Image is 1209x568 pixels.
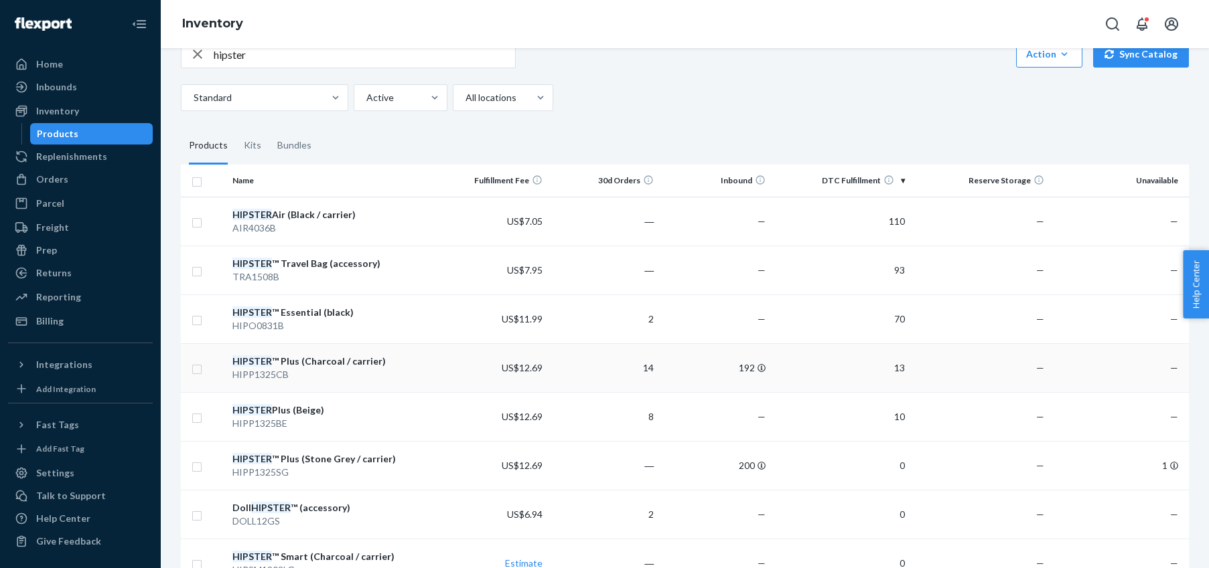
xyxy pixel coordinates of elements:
span: — [758,508,766,520]
a: Inventory [8,100,153,122]
td: 14 [548,343,659,392]
div: Freight [36,221,69,234]
span: US$12.69 [502,460,543,471]
div: Replenishments [36,150,107,163]
a: Inbounds [8,76,153,98]
div: HIPP1325CB [232,368,431,381]
td: 192 [659,343,770,392]
div: Products [189,127,228,165]
input: Active [365,91,366,104]
a: Replenishments [8,146,153,167]
a: Help Center [8,508,153,529]
div: AIR4036B [232,221,431,235]
span: — [1036,215,1044,227]
em: HIPSTER [251,502,291,513]
div: Doll ™ (accessory) [232,501,431,514]
div: Air (Black / carrier) [232,208,431,221]
td: 0 [771,441,910,490]
div: Help Center [36,512,90,525]
a: Returns [8,262,153,284]
span: US$7.05 [507,215,543,227]
th: 30d Orders [548,165,659,197]
a: Parcel [8,193,153,214]
div: ™ Plus (Charcoal / carrier) [232,355,431,368]
span: — [1170,508,1178,520]
span: — [758,215,766,227]
div: Products [37,127,78,140]
div: DOLL12GS [232,514,431,528]
a: Settings [8,462,153,484]
span: — [1170,313,1178,324]
em: HIPSTER [232,306,272,318]
span: — [1036,313,1044,324]
a: Orders [8,169,153,190]
span: — [1036,264,1044,276]
span: — [758,411,766,422]
button: Open notifications [1129,11,1155,37]
td: 10 [771,392,910,441]
div: Talk to Support [36,489,106,502]
td: 1 [1050,441,1189,490]
span: US$6.94 [507,508,543,520]
td: ― [548,246,659,294]
span: US$12.69 [502,362,543,373]
div: ™ Travel Bag (accessory) [232,257,431,270]
em: HIPSTER [232,209,272,220]
td: 93 [771,246,910,294]
td: 13 [771,343,910,392]
a: Billing [8,310,153,332]
td: 2 [548,490,659,539]
em: HIPSTER [232,551,272,562]
a: Talk to Support [8,485,153,506]
div: HIPP1325SG [232,466,431,479]
span: — [758,264,766,276]
a: Reporting [8,286,153,308]
em: HIPSTER [232,404,272,415]
input: Search inventory by name or sku [214,41,515,68]
td: 0 [771,490,910,539]
td: 70 [771,294,910,343]
button: Fast Tags [8,414,153,436]
div: Integrations [36,358,92,371]
div: HIPP1325BE [232,417,431,430]
button: Integrations [8,354,153,375]
div: Kits [244,127,261,165]
div: Plus (Beige) [232,403,431,417]
a: Prep [8,240,153,261]
span: — [1036,362,1044,373]
button: Sync Catalog [1093,41,1189,68]
div: Reporting [36,290,81,304]
a: Inventory [182,16,243,31]
button: Help Center [1183,250,1209,318]
span: US$12.69 [502,411,543,422]
div: Bundles [277,127,311,165]
span: — [1170,264,1178,276]
button: Give Feedback [8,531,153,552]
th: Inbound [659,165,770,197]
div: Orders [36,173,68,186]
td: ― [548,197,659,246]
td: 2 [548,294,659,343]
button: Action [1016,41,1082,68]
span: — [1170,362,1178,373]
a: Home [8,54,153,75]
div: ™ Smart (Charcoal / carrier) [232,550,431,563]
div: Inbounds [36,80,77,94]
td: ― [548,441,659,490]
input: All locations [464,91,466,104]
span: — [1036,460,1044,471]
span: — [1036,508,1044,520]
a: Freight [8,217,153,238]
div: Parcel [36,197,64,210]
span: — [758,313,766,324]
div: TRA1508B [232,270,431,284]
em: HIPSTER [232,453,272,464]
div: ™ Plus (Stone Grey / carrier) [232,452,431,466]
div: Give Feedback [36,535,101,548]
div: Action [1026,48,1072,61]
a: Add Fast Tag [8,441,153,458]
div: Prep [36,244,57,257]
input: Standard [192,91,194,104]
span: — [1170,411,1178,422]
div: HIPO0831B [232,319,431,333]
